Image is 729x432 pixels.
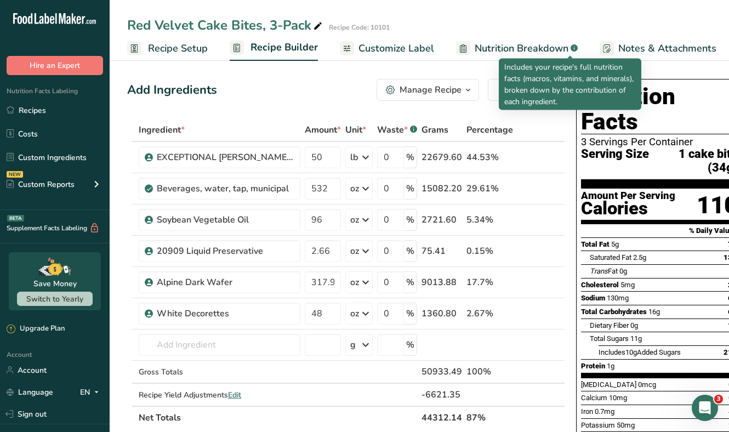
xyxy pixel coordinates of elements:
div: BETA [7,215,24,221]
span: 0g [630,321,638,329]
input: Add Ingredient [139,334,300,356]
div: Waste [377,123,417,137]
span: Notes & Attachments [618,41,716,56]
span: Grams [422,123,448,137]
div: Custom Reports [7,179,75,190]
div: Amount Per Serving [581,191,675,201]
span: Nutrition Breakdown [475,41,568,56]
span: Saturated Fat [590,253,631,262]
div: oz [350,276,359,289]
div: -6621.35 [422,388,462,401]
span: Edit [228,390,241,400]
a: Recipe Setup [127,36,208,61]
div: oz [350,245,359,258]
span: Calcium [581,394,607,402]
div: 100% [466,365,513,378]
iframe: Intercom live chat [692,395,718,421]
span: [MEDICAL_DATA] [581,380,636,389]
div: Beverages, water, tap, municipal [157,182,294,195]
div: Calories [581,201,675,217]
div: NEW [7,171,23,178]
div: 15082.20 [422,182,462,195]
span: 0.7mg [595,407,614,416]
span: Dietary Fiber [590,321,629,329]
span: 3 [714,395,723,403]
div: 50933.49 [422,365,462,378]
div: Recipe Code: 10101 [329,22,390,32]
a: Language [7,383,53,402]
span: Potassium [581,421,615,429]
span: Total Carbohydrates [581,308,647,316]
span: 5g [611,240,619,248]
div: Save Money [33,278,77,289]
span: Cholesterol [581,281,619,289]
th: 44312.14 [419,406,464,429]
div: Manage Recipe [400,83,462,96]
span: Customize Label [358,41,434,56]
th: Net Totals [136,406,419,429]
div: White Decorettes [157,307,294,320]
span: Includes Added Sugars [599,348,681,356]
div: oz [350,213,359,226]
span: Amount [305,123,341,137]
div: 20909 Liquid Preservative [157,245,294,258]
div: 1360.80 [422,307,462,320]
div: Alpine Dark Wafer [157,276,294,289]
div: 5.34% [466,213,513,226]
div: 29.61% [466,182,513,195]
span: Switch to Yearly [26,294,83,304]
span: Recipe Builder [250,40,318,55]
div: EXCEPTIONAL [PERSON_NAME] REQUEST RED VELVET CAKE MIX [157,151,294,164]
button: Download [488,79,565,101]
span: 5mg [620,281,635,289]
span: Serving Size [581,147,649,174]
a: Notes & Attachments [600,36,716,61]
div: EN [80,385,103,399]
div: oz [350,182,359,195]
div: lb [350,151,358,164]
span: 16g [648,308,660,316]
span: Sodium [581,294,605,302]
a: Customize Label [340,36,434,61]
span: Percentage [466,123,513,137]
div: Add Ingredients [127,81,217,99]
span: 0g [619,267,627,275]
p: Includes your recipe's full nutrition facts (macros, vitamins, and minerals), broken down by the ... [504,61,636,107]
div: Upgrade Plan [7,323,65,334]
div: 17.7% [466,276,513,289]
span: Protein [581,362,605,370]
span: 50mg [617,421,635,429]
span: 1g [607,362,614,370]
span: Fat [590,267,618,275]
span: 11g [630,334,642,343]
div: Recipe Yield Adjustments [139,389,300,401]
div: 75.41 [422,245,462,258]
div: 44.53% [466,151,513,164]
div: 22679.60 [422,151,462,164]
div: 2.67% [466,307,513,320]
span: Iron [581,407,593,416]
div: 2721.60 [422,213,462,226]
span: Unit [345,123,366,137]
th: 87% [464,406,515,429]
a: Nutrition Breakdown [456,36,578,61]
div: Gross Totals [139,366,300,378]
span: 0mcg [638,380,656,389]
span: 10mg [609,394,627,402]
span: 130mg [607,294,629,302]
span: Total Fat [581,240,610,248]
span: 2.5g [633,253,646,262]
div: 0.15% [466,245,513,258]
div: Red Velvet Cake Bites, 3-Pack [127,15,324,35]
div: oz [350,307,359,320]
div: Soybean Vegetable Oil [157,213,294,226]
button: Switch to Yearly [17,292,93,306]
span: 10g [625,348,637,356]
span: Recipe Setup [148,41,208,56]
i: Trans [590,267,608,275]
div: 9013.88 [422,276,462,289]
span: Ingredient [139,123,185,137]
span: Total Sugars [590,334,629,343]
a: Recipe Builder [230,35,318,61]
button: Hire an Expert [7,56,103,75]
